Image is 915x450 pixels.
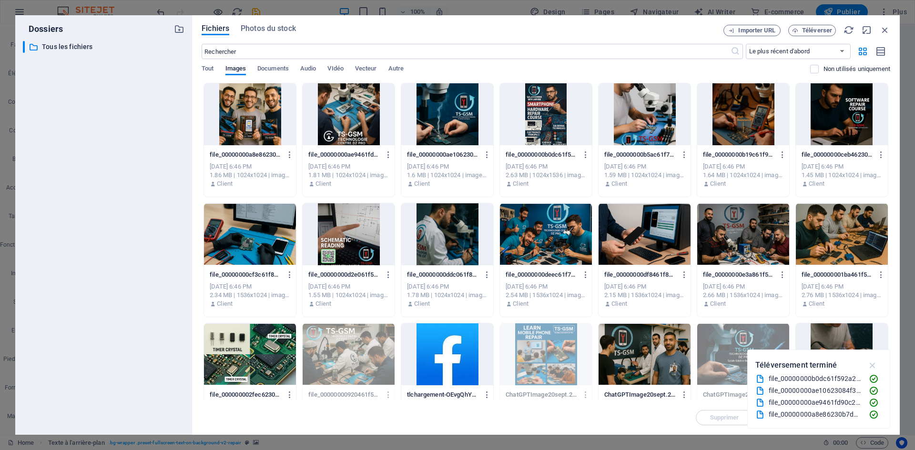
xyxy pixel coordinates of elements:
div: [DATE] 6:46 PM [210,162,290,171]
p: Client [315,180,331,188]
button: Importer URL [723,25,781,36]
p: Client [513,300,529,308]
span: Autre [388,63,404,76]
p: file_00000000ceb46230be038812f0290b1d-T4y415sdg5EJsEMojM0qKQ.png [802,150,873,159]
p: Client [217,300,233,308]
p: file_00000000b19c61f99d0143fa76f93b73-q8dlZOgTKOY3qBsK2cCQLQ.png [703,150,774,159]
span: Documents [257,63,289,76]
p: Client [710,180,726,188]
div: 2.76 MB | 1536x1024 | image/png [802,291,882,300]
p: file_00000000d2e061f587702f9d0354365a-3yW7rHasIQHSm6pgWT0rqQ.png [308,270,380,279]
div: file_00000000b0dc61f592a24aba4d8ae51c.png [769,373,861,384]
span: Images [225,63,246,76]
div: [DATE] 6:46 PM [407,162,488,171]
div: 1.81 MB | 1024x1024 | image/png [308,171,389,180]
p: Client [710,300,726,308]
p: file_00000000ae9461fd90c20241f18d8b8c-orehqe2AYyyxbfUeGxDTog.png [308,150,380,159]
p: Client [809,300,824,308]
p: file_00000000df8461f89a7a30786d76746a-RcUv5tXO0qVB5sinvn1AkA.png [604,270,676,279]
div: [DATE] 6:46 PM [506,162,586,171]
p: Client [809,180,824,188]
p: file_00000000ddc061f89320c9712049a3c8-NEsfyMtVlCt7vr3fRldm0w.png [407,270,478,279]
p: ChatGPTImage20sept.202500_44_45-XmwxXHXst2pwAm0CfBQFUw.png [506,390,577,399]
i: Créer un nouveau dossier [174,24,184,34]
span: Importer URL [738,28,775,33]
div: 1.86 MB | 1024x1024 | image/png [210,171,290,180]
div: [DATE] 6:46 PM [802,282,882,291]
p: ChatGPTImage20sept.202500_46_19--_FIxQeKSiKC9SXPzUNZtA.png [703,390,774,399]
p: Client [217,180,233,188]
input: Rechercher [202,44,730,59]
p: file_00000000e3a861f5a091b4cd1fead4bf-jEyNWHhtncpgYyAfPLuo3g.png [703,270,774,279]
p: Client [513,180,529,188]
div: 2.63 MB | 1024x1536 | image/png [506,171,586,180]
span: Audio [300,63,316,76]
div: 2.54 MB | 1536x1024 | image/png [506,291,586,300]
div: 2.34 MB | 1536x1024 | image/png [210,291,290,300]
div: 1.6 MB | 1024x1024 | image/png [407,171,488,180]
span: VIdéo [327,63,343,76]
p: Client [315,300,331,308]
div: file_00000000ae9461fd90c20241f18d8b8c.png [769,397,861,408]
div: [DATE] 6:46 PM [703,162,783,171]
p: file_00000000b0dc61f592a24aba4d8ae51c-NB7EvdzDEDk6KlvLBNRzRA.png [506,150,577,159]
span: Tout [202,63,213,76]
div: 1.55 MB | 1024x1024 | image/png [308,291,389,300]
div: 2.15 MB | 1536x1024 | image/png [604,291,685,300]
div: [DATE] 6:46 PM [703,282,783,291]
p: Client [414,180,430,188]
div: [DATE] 6:46 PM [210,282,290,291]
p: Client [414,300,430,308]
p: tlchargement-OEvgQhYCSyZ2LwKpIXvcaQ.jpeg [407,390,478,399]
div: ​ [23,41,25,53]
div: 1.64 MB | 1024x1024 | image/png [703,171,783,180]
span: Téléverser [802,28,832,33]
p: file_00000000a8e86230b7d562db87ddf0c2-aAJvubTFTJFgw66t4QW_WQ.png [210,150,281,159]
i: Réduire [862,25,872,35]
div: [DATE] 6:46 PM [506,282,586,291]
p: file_00000000b5ac61f7af65f8185190c814-Ku5doZMywHjroWLCVc4Kug.png [604,150,676,159]
div: 1.78 MB | 1024x1024 | image/png [407,291,488,300]
p: Dossiers [23,23,63,35]
span: Vecteur [355,63,377,76]
p: Téléversement terminé [755,359,837,371]
p: ChatGPTImage20sept.202500_45_29-oQ1p5QzcflajPnoWV16ZTw.png [604,390,676,399]
div: [DATE] 6:46 PM [308,162,389,171]
p: file_00000000920461f5b802fbbe78be9645-Am5U5IVC5r06b4QuTZxoHg.png [308,390,380,399]
i: Actualiser [844,25,854,35]
div: file_00000000a8e86230b7d562db87ddf0c2.png [769,409,861,420]
button: Téléverser [788,25,836,36]
p: file_00000000cf3c61f883edd84164591841-UnrhZPi-Fd3QYFFHkSnwRA.png [210,270,281,279]
div: [DATE] 6:46 PM [407,282,488,291]
i: Fermer [880,25,890,35]
p: Tous les fichiers [42,41,167,52]
div: 2.66 MB | 1536x1024 | image/png [703,291,783,300]
p: Affiche uniquement les fichiers non utilisés sur ce site web. Les fichiers ajoutés pendant cette ... [823,65,890,73]
div: file_00000000ae10623084f3dd6b04639332.png [769,385,861,396]
div: Ce fichier a déjà été sélectionné ou n'est pas pris en charge par cet élément. [303,323,395,385]
div: 1.45 MB | 1024x1024 | image/png [802,171,882,180]
p: file_000000001ba461f5bf40cc71d3af8c351-4JLidp7Wuzjv3nwnA9QRnw.png [802,270,873,279]
span: Fichiers [202,23,229,34]
p: file_00000000deec61f78b00fe127b6145f3-DTeppB_L5OOXnocrnedmDw.png [506,270,577,279]
p: file_000000002fec6230b6d429bd829a8f28-5_SJIPo4HrN_TmANYr1YrQ.png [210,390,281,399]
div: 1.59 MB | 1024x1024 | image/png [604,171,685,180]
div: [DATE] 6:46 PM [604,162,685,171]
p: Client [611,180,627,188]
p: file_00000000ae10623084f3dd6b04639332-Ip65YgynHhOfPs6pYy7I7w.png [407,150,478,159]
div: [DATE] 6:46 PM [802,162,882,171]
div: Ce fichier a déjà été sélectionné ou n'est pas pris en charge par cet élément. [697,323,789,385]
div: [DATE] 6:46 PM [604,282,685,291]
p: Client [611,300,627,308]
span: Photos du stock [241,23,296,34]
div: [DATE] 6:46 PM [308,282,389,291]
